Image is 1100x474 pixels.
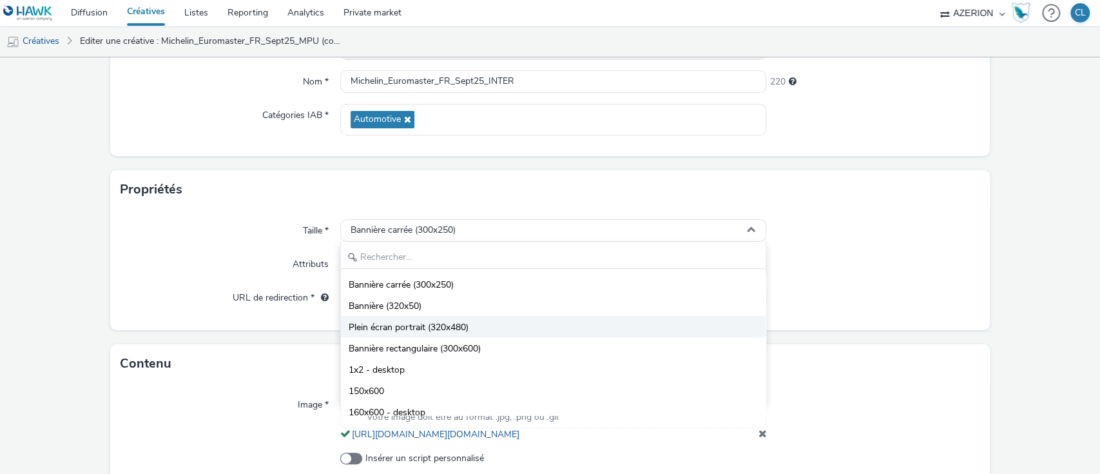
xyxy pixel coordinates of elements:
[349,364,405,377] span: 1x2 - desktop
[298,219,334,237] label: Taille *
[349,342,481,355] span: Bannière rectangulaire (300x600)
[341,246,766,269] input: Rechercher...
[340,70,767,93] input: Nom
[349,406,425,419] span: 160x600 - desktop
[349,279,454,291] span: Bannière carrée (300x250)
[354,114,401,125] span: Automotive
[3,5,53,21] img: undefined Logo
[6,35,19,48] img: mobile
[351,225,456,236] span: Bannière carrée (300x250)
[120,180,182,199] h3: Propriétés
[788,75,796,88] div: 255 caractères maximum
[314,291,329,304] div: L'URL de redirection sera utilisée comme URL de validation avec certains SSP et ce sera l'URL de ...
[1011,3,1036,23] a: Hawk Academy
[769,75,785,88] span: 220
[349,385,384,398] span: 150x600
[287,253,334,271] label: Attributs
[365,452,484,465] span: Insérer un script personnalisé
[293,393,334,411] label: Image *
[349,300,421,313] span: Bannière (320x50)
[257,104,334,122] label: Catégories IAB *
[120,354,171,373] h3: Contenu
[1011,3,1030,23] img: Hawk Academy
[1075,3,1086,23] div: CL
[349,321,468,334] span: Plein écran portrait (320x480)
[298,70,334,88] label: Nom *
[73,26,349,57] a: Editer une créative : Michelin_Euromaster_FR_Sept25_MPU (copy)
[227,286,334,304] label: URL de redirection *
[367,411,559,424] span: Votre image doit être au format .jpg, .png ou .gif
[352,428,525,440] a: [URL][DOMAIN_NAME][DOMAIN_NAME]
